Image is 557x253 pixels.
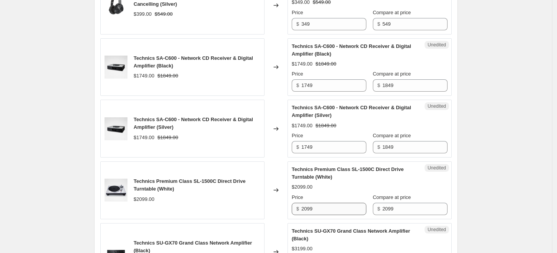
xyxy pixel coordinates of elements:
[428,165,446,171] span: Unedited
[157,134,178,141] strike: $1849.00
[315,60,336,68] strike: $1849.00
[292,183,312,191] div: $2099.00
[377,21,380,27] span: $
[292,228,410,242] span: Technics SU-GX70 Grand Class Network Amplifier (Black)
[428,227,446,233] span: Unedited
[292,166,403,180] span: Technics Premium Class SL-1500C Direct Drive Turntable (White)
[296,82,299,88] span: $
[292,43,411,57] span: Technics SA-C600 - Network CD Receiver & Digital Amplifier (Black)
[428,103,446,109] span: Unedited
[292,71,303,77] span: Price
[373,71,411,77] span: Compare at price
[292,245,312,253] div: $3199.00
[134,55,253,69] span: Technics SA-C600 - Network CD Receiver & Digital Amplifier (Black)
[105,56,127,79] img: SA-C6001_80x.jpg
[377,206,380,212] span: $
[134,117,253,130] span: Technics SA-C600 - Network CD Receiver & Digital Amplifier (Silver)
[134,134,154,141] div: $1749.00
[377,82,380,88] span: $
[134,10,152,18] div: $399.00
[134,72,154,80] div: $1749.00
[373,10,411,15] span: Compare at price
[292,10,303,15] span: Price
[105,117,127,140] img: SA-C6001_80x.jpg
[373,194,411,200] span: Compare at price
[157,72,178,80] strike: $1849.00
[134,178,245,192] span: Technics Premium Class SL-1500C Direct Drive Turntable (White)
[377,144,380,150] span: $
[428,42,446,48] span: Unedited
[315,122,336,130] strike: $1849.00
[292,133,303,138] span: Price
[296,206,299,212] span: $
[105,179,127,202] img: sl1500c-inspire-05_80x.jpg
[296,144,299,150] span: $
[292,194,303,200] span: Price
[292,60,312,68] div: $1749.00
[296,21,299,27] span: $
[155,10,173,18] strike: $549.00
[373,133,411,138] span: Compare at price
[134,195,154,203] div: $2099.00
[292,105,411,118] span: Technics SA-C600 - Network CD Receiver & Digital Amplifier (Silver)
[292,122,312,130] div: $1749.00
